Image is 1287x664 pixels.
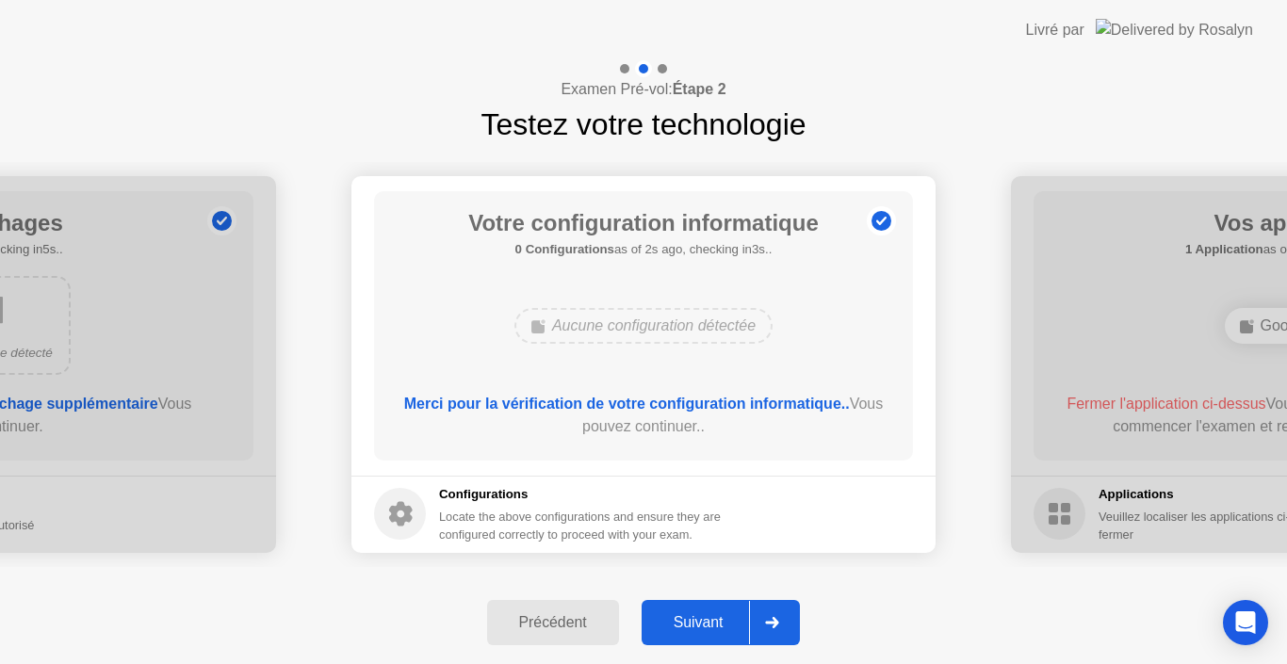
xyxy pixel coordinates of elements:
[468,240,819,259] h5: as of 2s ago, checking in3s..
[561,78,725,101] h4: Examen Pré-vol:
[487,600,619,645] button: Précédent
[468,206,819,240] h1: Votre configuration informatique
[439,485,725,504] h5: Configurations
[642,600,801,645] button: Suivant
[481,102,806,147] h1: Testez votre technologie
[1223,600,1268,645] div: Open Intercom Messenger
[1096,19,1253,40] img: Delivered by Rosalyn
[493,614,613,631] div: Précédent
[401,393,887,438] div: Vous pouvez continuer..
[1026,19,1084,41] div: Livré par
[514,308,773,344] div: Aucune configuration détectée
[647,614,750,631] div: Suivant
[515,242,614,256] b: 0 Configurations
[404,396,850,412] b: Merci pour la vérification de votre configuration informatique..
[439,508,725,543] div: Locate the above configurations and ensure they are configured correctly to proceed with your exam.
[673,81,726,97] b: Étape 2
